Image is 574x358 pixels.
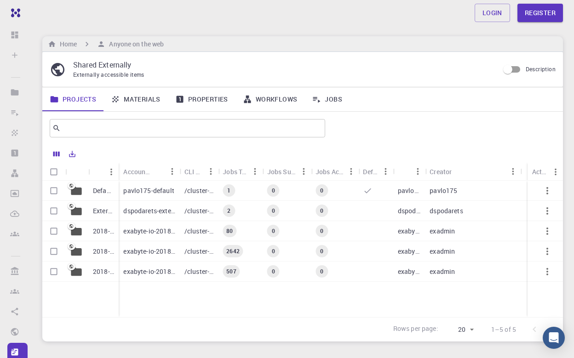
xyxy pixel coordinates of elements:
h6: Home [56,39,77,49]
p: /cluster-???-share/groups/exabyte-io/exabyte-io-2018-bg-study-phase-iii [184,247,213,256]
p: dspodarets [430,206,463,216]
div: Jobs Total [218,163,262,181]
p: exadmin [430,267,455,276]
h6: Anyone on the web [105,39,164,49]
a: Projects [42,87,103,111]
p: pavlo175 [430,186,457,195]
button: Sort [398,164,413,179]
div: Actions [528,163,563,181]
p: pavlo175-default [123,186,174,195]
div: Owner [393,163,425,181]
button: Menu [248,164,263,179]
button: Menu [296,164,311,179]
button: Export [64,147,80,161]
button: Menu [506,164,521,179]
a: Login [475,4,510,22]
div: Jobs Active [316,163,344,181]
p: exabyte-io-2018-bg-study-phase-iii [123,247,175,256]
p: dspodarets-external [123,206,175,216]
a: Workflows [235,87,305,111]
p: Default [93,186,114,195]
a: Jobs [304,87,350,111]
button: Menu [104,165,119,179]
span: 0 [316,227,327,235]
button: Menu [410,164,425,179]
span: 2 [224,207,234,215]
p: /cluster-???-share/groups/exabyte-io/exabyte-io-2018-bg-study-phase-i [184,267,213,276]
a: Register [517,4,563,22]
div: Default [358,163,393,181]
div: Jobs Total [223,163,247,181]
div: CLI Path [184,163,203,181]
button: Columns [49,147,64,161]
p: /cluster-???-share/groups/exabyte-io/exabyte-io-2018-bg-study-phase-i-ph [184,227,213,236]
button: Sort [93,165,108,179]
p: /cluster-???-home/dspodarets/dspodarets-external [184,206,213,216]
p: exadmin [430,227,455,236]
p: exadmin [430,247,455,256]
button: Menu [203,164,218,179]
span: 0 [316,207,327,215]
span: 1 [224,187,234,194]
div: Actions [532,163,548,181]
p: exabyte-io [398,247,420,256]
p: exabyte-io-2018-bg-study-phase-i [123,267,175,276]
span: 2642 [223,247,243,255]
div: Jobs Active [311,163,358,181]
div: Jobs Subm. [263,163,311,181]
button: Menu [379,164,393,179]
button: Sort [150,164,165,179]
div: Creator [430,163,452,181]
nav: breadcrumb [46,39,166,49]
p: External [93,206,114,216]
div: Open Intercom Messenger [543,327,565,349]
div: Accounting slug [123,163,150,181]
a: Materials [103,87,168,111]
p: exabyte-io [398,267,420,276]
p: dspodarets [398,206,420,216]
span: 0 [268,187,279,194]
div: Icon [65,163,88,181]
p: 2018-bg-study-phase-III [93,247,114,256]
div: CLI Path [180,163,218,181]
span: 0 [268,207,279,215]
p: 2018-bg-study-phase-i-ph [93,227,114,236]
p: exabyte-io-2018-bg-study-phase-i-ph [123,227,175,236]
p: Shared Externally [73,59,492,70]
button: Sort [452,164,466,179]
span: 0 [268,267,279,275]
button: Menu [165,164,180,179]
span: 0 [268,247,279,255]
img: logo [7,8,20,17]
div: Default [363,163,378,181]
div: Accounting slug [119,163,179,181]
div: Name [88,163,119,181]
span: 80 [223,227,236,235]
span: Description [526,65,556,73]
span: 0 [316,247,327,255]
p: pavlo175 [398,186,420,195]
p: 2018-bg-study-phase-I [93,267,114,276]
p: exabyte-io [398,227,420,236]
div: Jobs Subm. [267,163,296,181]
p: Rows per page: [393,324,438,335]
button: Menu [344,164,358,179]
span: 507 [223,267,240,275]
div: Creator [425,163,520,181]
div: 20 [442,323,476,336]
button: Menu [548,165,563,179]
span: 0 [268,227,279,235]
p: 1–5 of 5 [491,325,516,334]
p: /cluster-???-home/pavlo175/pavlo175-default [184,186,213,195]
span: Externally accessible items [73,71,144,78]
a: Properties [168,87,235,111]
span: 0 [316,267,327,275]
span: 0 [316,187,327,194]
